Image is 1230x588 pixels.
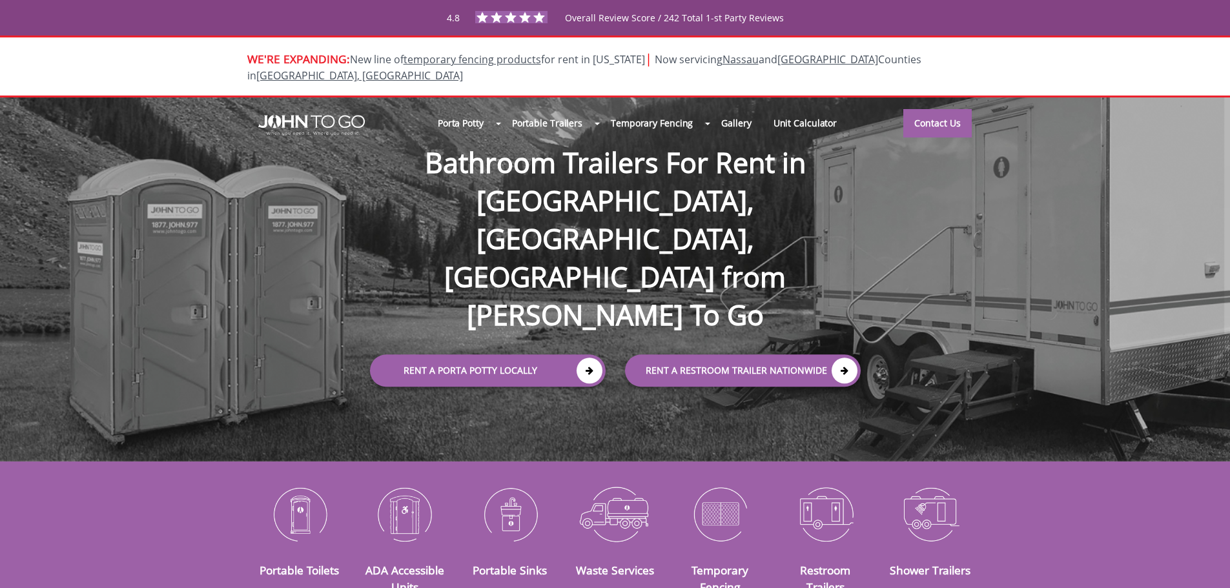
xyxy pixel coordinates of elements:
[247,52,921,83] span: New line of for rent in [US_STATE]
[260,562,339,578] a: Portable Toilets
[247,52,921,83] span: Now servicing and Counties in
[501,109,593,137] a: Portable Trailers
[565,12,784,50] span: Overall Review Score / 242 Total 1-st Party Reviews
[677,480,763,547] img: Temporary-Fencing-cion_N.png
[576,562,654,578] a: Waste Services
[447,12,460,24] span: 4.8
[256,68,463,83] a: [GEOGRAPHIC_DATA], [GEOGRAPHIC_DATA]
[370,354,606,387] a: Rent a Porta Potty Locally
[257,480,343,547] img: Portable-Toilets-icon_N.png
[258,115,365,136] img: JOHN to go
[404,52,541,66] a: temporary fencing products
[723,52,759,66] a: Nassau
[710,109,762,137] a: Gallery
[783,480,868,547] img: Restroom-Trailers-icon_N.png
[1178,536,1230,588] button: Live Chat
[777,52,878,66] a: [GEOGRAPHIC_DATA]
[625,354,861,387] a: rent a RESTROOM TRAILER Nationwide
[888,480,974,547] img: Shower-Trailers-icon_N.png
[763,109,848,137] a: Unit Calculator
[890,562,970,578] a: Shower Trailers
[427,109,495,137] a: Porta Potty
[247,51,350,66] span: WE'RE EXPANDING:
[467,480,553,547] img: Portable-Sinks-icon_N.png
[473,562,547,578] a: Portable Sinks
[572,480,658,547] img: Waste-Services-icon_N.png
[645,50,652,67] span: |
[903,109,972,137] a: Contact Us
[357,102,874,334] h1: Bathroom Trailers For Rent in [GEOGRAPHIC_DATA], [GEOGRAPHIC_DATA], [GEOGRAPHIC_DATA] from [PERSO...
[362,480,447,547] img: ADA-Accessible-Units-icon_N.png
[600,109,704,137] a: Temporary Fencing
